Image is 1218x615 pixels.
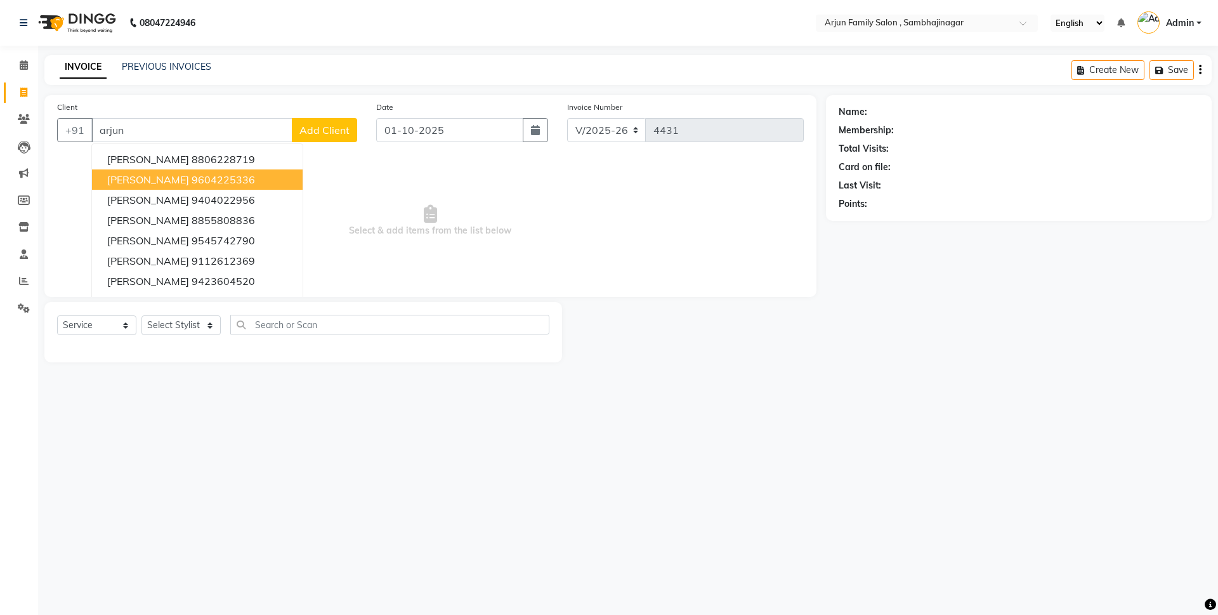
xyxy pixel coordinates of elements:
label: Date [376,102,393,113]
span: [PERSON_NAME] [107,194,189,206]
label: Invoice Number [567,102,622,113]
div: Points: [839,197,867,211]
ngb-highlight: 8806228719 [192,153,255,166]
input: Search by Name/Mobile/Email/Code [91,118,292,142]
button: +91 [57,118,93,142]
ngb-highlight: 8855808836 [192,214,255,227]
button: Create New [1071,60,1144,80]
button: Save [1149,60,1194,80]
span: Add Client [299,124,350,136]
a: INVOICE [60,56,107,79]
img: Admin [1137,11,1160,34]
b: 08047224946 [140,5,195,41]
ngb-highlight: 9423604520 [192,275,255,288]
span: [PERSON_NAME] [107,275,189,288]
ngb-highlight: 9112612369 [192,255,255,267]
ngb-highlight: 8380080487 [192,295,255,308]
div: Last Visit: [839,179,881,192]
div: Total Visits: [839,142,889,155]
div: Membership: [839,124,894,137]
ngb-highlight: 9545742790 [192,234,255,247]
div: Name: [839,105,867,119]
span: Admin [1166,17,1194,30]
span: [PERSON_NAME] [107,173,189,186]
span: [PERSON_NAME] [107,214,189,227]
a: PREVIOUS INVOICES [122,61,211,72]
ngb-highlight: 9604225336 [192,173,255,186]
div: Card on file: [839,161,891,174]
img: logo [32,5,119,41]
span: Select & add items from the list below [57,157,804,284]
span: [PERSON_NAME] [107,153,189,166]
span: [PERSON_NAME] [107,295,189,308]
input: Search or Scan [230,315,549,334]
span: [PERSON_NAME] [107,255,189,267]
ngb-highlight: 9404022956 [192,194,255,206]
span: [PERSON_NAME] [107,234,189,247]
button: Add Client [292,118,357,142]
label: Client [57,102,77,113]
